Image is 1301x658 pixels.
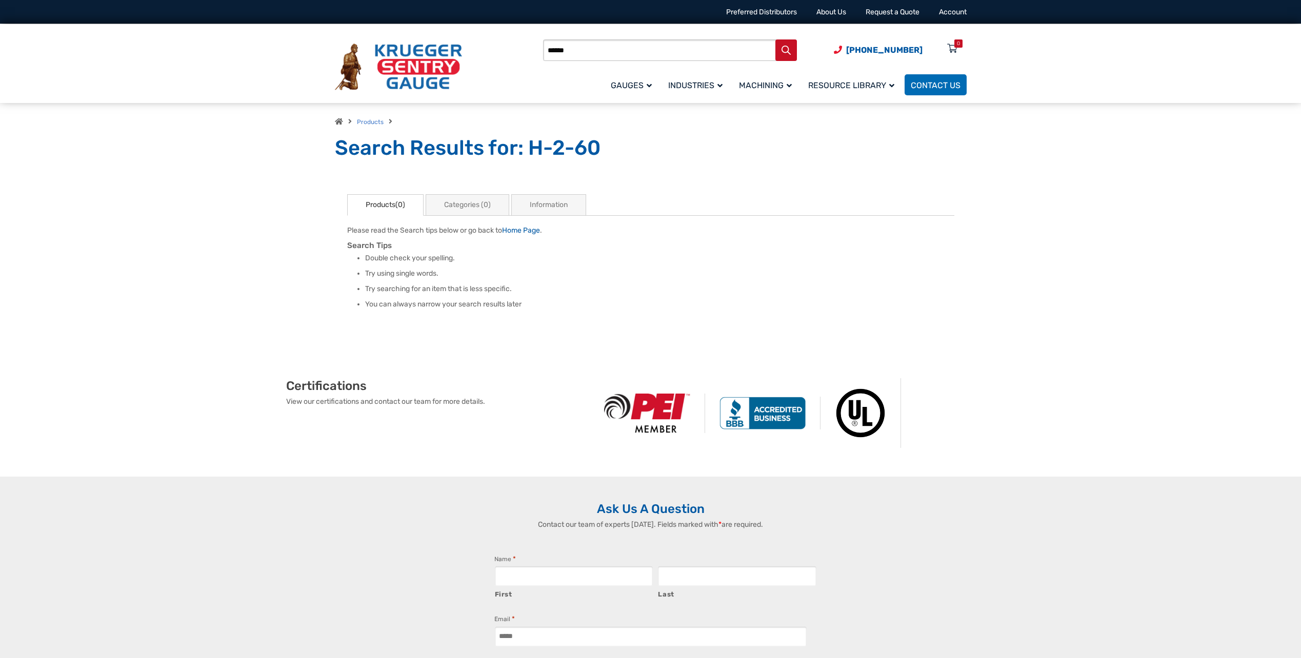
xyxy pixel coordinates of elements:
img: PEI Member [590,394,705,433]
a: Products(0) [347,194,424,216]
span: Industries [668,80,723,90]
a: Products [357,118,384,126]
a: About Us [816,8,846,16]
h3: Search Tips [347,241,954,251]
a: Resource Library [802,73,905,97]
span: Gauges [611,80,652,90]
span: [PHONE_NUMBER] [846,45,923,55]
li: Double check your spelling. [365,253,954,263]
p: Contact our team of experts [DATE]. Fields marked with are required. [484,519,817,530]
img: Underwriters Laboratories [820,378,901,448]
img: BBB [705,397,820,429]
span: Resource Library [808,80,894,90]
p: View our certifications and contact our team for more details. [286,396,590,407]
div: 0 [957,39,960,48]
img: Krueger Sentry Gauge [335,44,462,91]
span: Machining [739,80,792,90]
li: You can always narrow your search results later [365,299,954,310]
a: Gauges [605,73,662,97]
a: Account [939,8,967,16]
a: Phone Number (920) 434-8860 [834,44,923,56]
li: Try using single words. [365,269,954,279]
h2: Ask Us A Question [335,501,967,517]
li: Try searching for an item that is less specific. [365,284,954,294]
a: Contact Us [905,74,967,95]
h2: Certifications [286,378,590,394]
label: First [495,587,653,600]
a: Categories (0) [426,194,509,216]
h1: Search Results for: H-2-60 [335,135,967,161]
legend: Name [494,554,516,564]
a: Preferred Distributors [726,8,797,16]
span: Contact Us [911,80,960,90]
a: Information [511,194,586,216]
a: Industries [662,73,733,97]
a: Machining [733,73,802,97]
a: Request a Quote [866,8,919,16]
label: Last [658,587,816,600]
label: Email [494,614,515,624]
a: Home Page [502,226,540,235]
p: Please read the Search tips below or go back to . [347,225,954,236]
